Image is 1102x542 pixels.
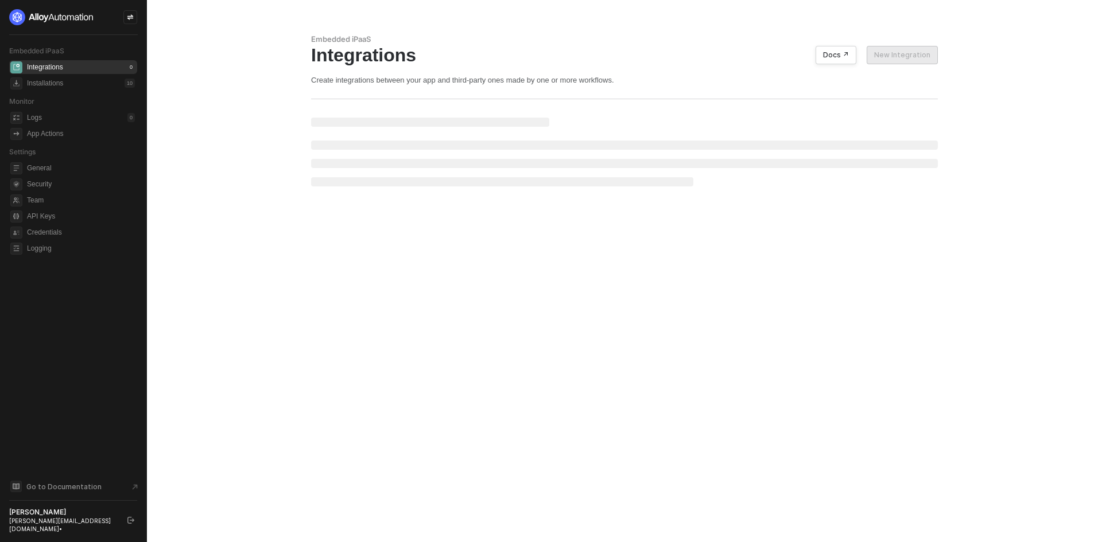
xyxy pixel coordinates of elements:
span: Credentials [27,225,135,239]
span: Embedded iPaaS [9,46,64,55]
button: Docs ↗ [816,46,856,64]
span: Team [27,193,135,207]
a: Knowledge Base [9,479,138,493]
a: logo [9,9,137,25]
span: credentials [10,227,22,239]
span: security [10,178,22,190]
span: logging [10,243,22,255]
div: 0 [127,113,135,122]
div: Docs ↗ [823,50,849,60]
span: Logging [27,241,135,255]
span: team [10,194,22,206]
span: logout [127,517,134,524]
img: logo [9,9,94,25]
div: Integrations [311,44,938,66]
span: API Keys [27,209,135,223]
div: 10 [125,79,135,88]
div: Embedded iPaaS [311,34,938,44]
span: integrations [10,61,22,73]
span: icon-swap [127,14,134,21]
div: Installations [27,79,63,88]
button: New Integration [867,46,938,64]
span: Monitor [9,97,34,106]
span: Go to Documentation [26,482,102,492]
span: documentation [10,481,22,492]
span: document-arrow [129,481,141,493]
div: Logs [27,113,42,123]
span: icon-app-actions [10,128,22,140]
span: api-key [10,210,22,223]
div: [PERSON_NAME] [9,508,117,517]
span: Settings [9,147,36,156]
div: App Actions [27,129,63,139]
span: icon-logs [10,112,22,124]
div: 0 [127,63,135,72]
span: general [10,162,22,174]
span: Security [27,177,135,191]
span: General [27,161,135,175]
div: Integrations [27,63,63,72]
div: [PERSON_NAME][EMAIL_ADDRESS][DOMAIN_NAME] • [9,517,117,533]
span: installations [10,77,22,89]
div: Create integrations between your app and third-party ones made by one or more workflows. [311,75,938,85]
